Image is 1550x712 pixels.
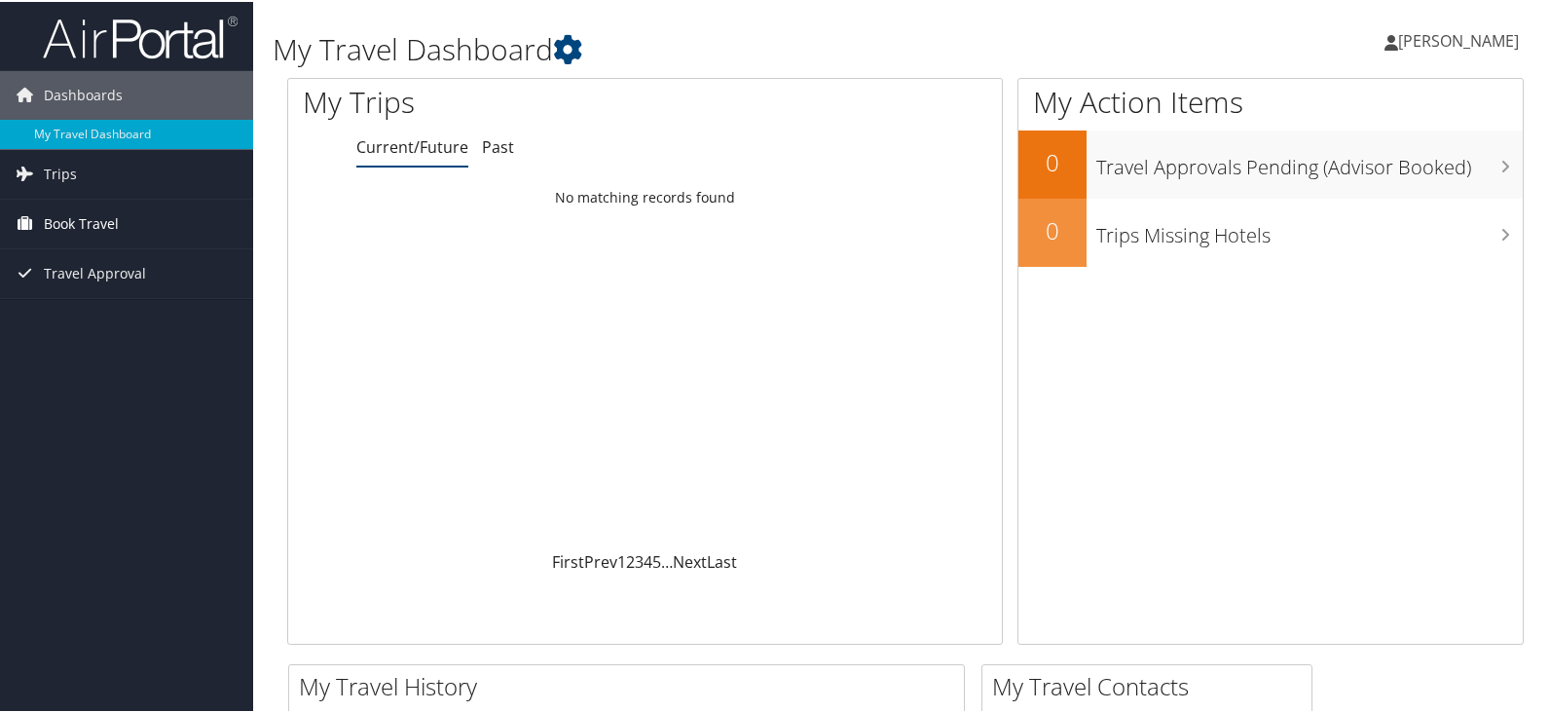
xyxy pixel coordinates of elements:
[1018,144,1087,177] h2: 0
[635,549,644,571] a: 3
[1096,142,1523,179] h3: Travel Approvals Pending (Advisor Booked)
[299,668,964,701] h2: My Travel History
[482,134,514,156] a: Past
[552,549,584,571] a: First
[617,549,626,571] a: 1
[44,148,77,197] span: Trips
[1018,212,1087,245] h2: 0
[992,668,1311,701] h2: My Travel Contacts
[1018,80,1523,121] h1: My Action Items
[1384,10,1538,68] a: [PERSON_NAME]
[661,549,673,571] span: …
[707,549,737,571] a: Last
[584,549,617,571] a: Prev
[626,549,635,571] a: 2
[303,80,689,121] h1: My Trips
[288,178,1002,213] td: No matching records found
[673,549,707,571] a: Next
[44,198,119,246] span: Book Travel
[1018,197,1523,265] a: 0Trips Missing Hotels
[43,13,238,58] img: airportal-logo.png
[1018,129,1523,197] a: 0Travel Approvals Pending (Advisor Booked)
[44,247,146,296] span: Travel Approval
[644,549,652,571] a: 4
[1096,210,1523,247] h3: Trips Missing Hotels
[652,549,661,571] a: 5
[44,69,123,118] span: Dashboards
[356,134,468,156] a: Current/Future
[273,27,1117,68] h1: My Travel Dashboard
[1398,28,1519,50] span: [PERSON_NAME]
